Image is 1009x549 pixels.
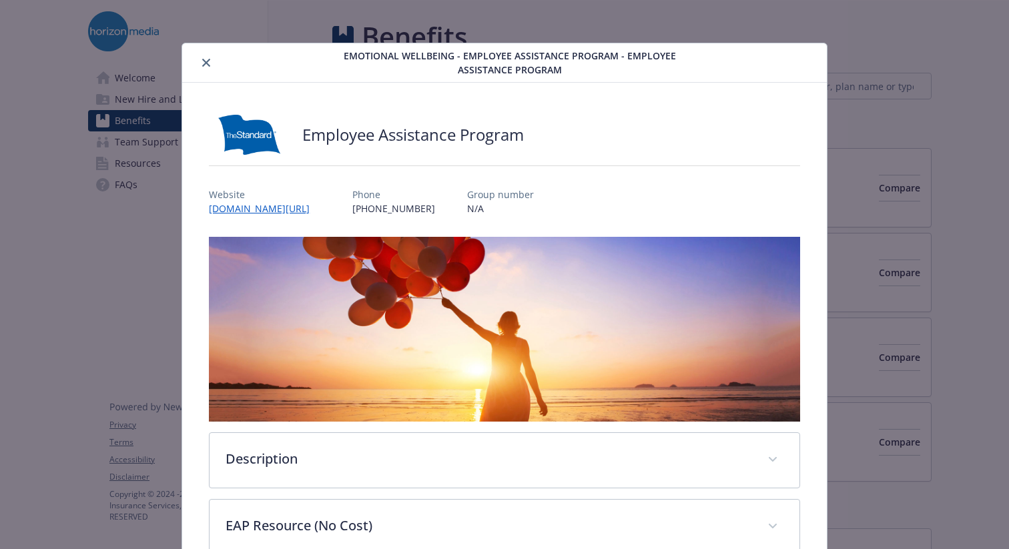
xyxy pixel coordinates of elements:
p: Group number [467,187,534,201]
span: Emotional Wellbeing - Employee Assistance Program - Employee Assistance Program [320,49,700,77]
p: Website [209,187,320,201]
img: banner [209,237,800,422]
p: Description [226,449,751,469]
p: Phone [352,187,435,201]
button: close [198,55,214,71]
div: Description [210,433,799,488]
a: [DOMAIN_NAME][URL] [209,202,320,215]
p: N/A [467,201,534,215]
h2: Employee Assistance Program [302,123,524,146]
p: [PHONE_NUMBER] [352,201,435,215]
img: Standard Insurance Company [209,115,289,155]
p: EAP Resource (No Cost) [226,516,751,536]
